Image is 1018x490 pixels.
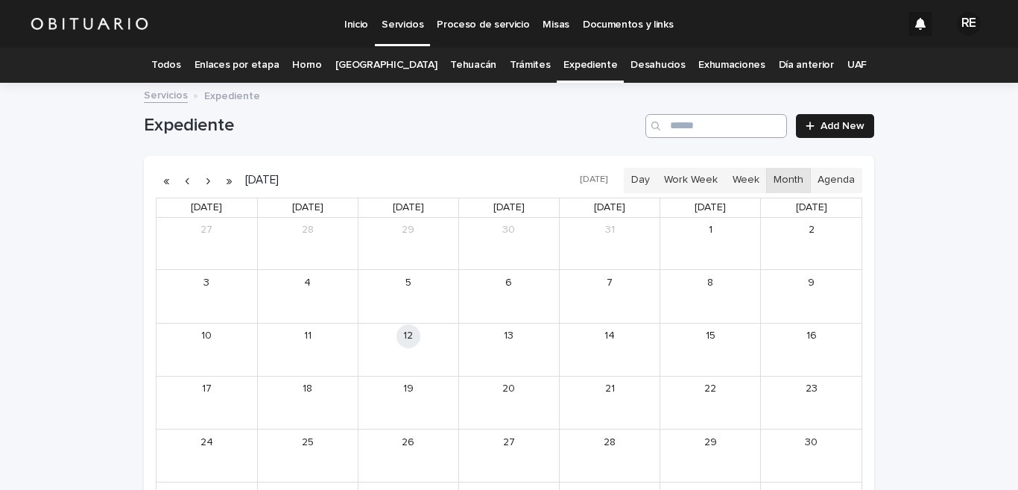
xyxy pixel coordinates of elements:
td: August 10, 2025 [157,323,257,376]
a: August 10, 2025 [195,324,218,348]
a: August 19, 2025 [396,377,420,401]
input: Search [645,114,787,138]
td: August 26, 2025 [358,429,458,482]
button: [DATE] [573,169,615,191]
a: August 5, 2025 [396,271,420,295]
td: August 27, 2025 [458,429,559,482]
a: August 30, 2025 [800,430,823,454]
a: July 30, 2025 [497,219,521,242]
h2: [DATE] [239,175,279,186]
td: August 16, 2025 [761,323,861,376]
td: August 21, 2025 [560,376,660,429]
a: August 13, 2025 [497,324,521,348]
td: August 25, 2025 [257,429,358,482]
button: Week [724,168,766,193]
a: Exhumaciones [698,48,765,83]
a: Día anterior [779,48,834,83]
td: August 9, 2025 [761,270,861,323]
button: Work Week [657,168,725,193]
a: August 26, 2025 [396,430,420,454]
td: August 17, 2025 [157,376,257,429]
a: Monday [289,198,326,217]
a: Horno [292,48,321,83]
td: August 5, 2025 [358,270,458,323]
td: August 13, 2025 [458,323,559,376]
td: July 31, 2025 [560,218,660,270]
button: Next year [218,169,239,192]
td: July 27, 2025 [157,218,257,270]
td: July 28, 2025 [257,218,358,270]
a: August 25, 2025 [296,430,320,454]
a: August 15, 2025 [698,324,722,348]
a: August 29, 2025 [698,430,722,454]
td: August 18, 2025 [257,376,358,429]
a: August 28, 2025 [598,430,622,454]
a: Add New [796,114,874,138]
button: Next month [197,169,218,192]
td: August 6, 2025 [458,270,559,323]
a: August 6, 2025 [497,271,521,295]
a: August 14, 2025 [598,324,622,348]
button: Month [766,168,811,193]
button: Previous year [156,169,177,192]
a: August 12, 2025 [396,324,420,348]
td: August 22, 2025 [660,376,761,429]
img: HUM7g2VNRLqGMmR9WVqf [30,9,149,39]
button: Day [624,168,657,193]
a: Tehuacán [450,48,496,83]
a: [GEOGRAPHIC_DATA] [335,48,437,83]
td: August 23, 2025 [761,376,861,429]
a: August 16, 2025 [800,324,823,348]
h1: Expediente [144,115,639,136]
td: July 29, 2025 [358,218,458,270]
td: August 11, 2025 [257,323,358,376]
a: August 22, 2025 [698,377,722,401]
td: August 28, 2025 [560,429,660,482]
a: Desahucios [630,48,685,83]
td: August 1, 2025 [660,218,761,270]
a: Tuesday [390,198,427,217]
td: August 14, 2025 [560,323,660,376]
a: August 3, 2025 [195,271,218,295]
td: August 7, 2025 [560,270,660,323]
a: August 18, 2025 [296,377,320,401]
a: Sunday [188,198,225,217]
a: August 27, 2025 [497,430,521,454]
a: Wednesday [490,198,528,217]
a: Servicios [144,86,188,103]
a: Enlaces por etapa [195,48,279,83]
td: August 20, 2025 [458,376,559,429]
td: August 2, 2025 [761,218,861,270]
td: August 29, 2025 [660,429,761,482]
a: August 9, 2025 [800,271,823,295]
a: August 23, 2025 [800,377,823,401]
td: August 12, 2025 [358,323,458,376]
td: August 4, 2025 [257,270,358,323]
td: August 19, 2025 [358,376,458,429]
a: July 29, 2025 [396,219,420,242]
button: Agenda [810,168,862,193]
td: August 30, 2025 [761,429,861,482]
a: Expediente [563,48,617,83]
a: August 1, 2025 [698,219,722,242]
a: August 17, 2025 [195,377,218,401]
td: July 30, 2025 [458,218,559,270]
a: August 8, 2025 [698,271,722,295]
a: July 28, 2025 [296,219,320,242]
a: Todos [151,48,180,83]
span: Add New [821,121,864,131]
a: Saturday [793,198,830,217]
a: Thursday [591,198,628,217]
a: July 31, 2025 [598,219,622,242]
p: Expediente [204,87,260,103]
a: August 20, 2025 [497,377,521,401]
td: August 8, 2025 [660,270,761,323]
a: Trámites [510,48,551,83]
a: August 2, 2025 [800,219,823,242]
button: Previous month [177,169,197,192]
a: August 21, 2025 [598,377,622,401]
div: RE [957,12,981,36]
a: August 7, 2025 [598,271,622,295]
a: August 24, 2025 [195,430,218,454]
